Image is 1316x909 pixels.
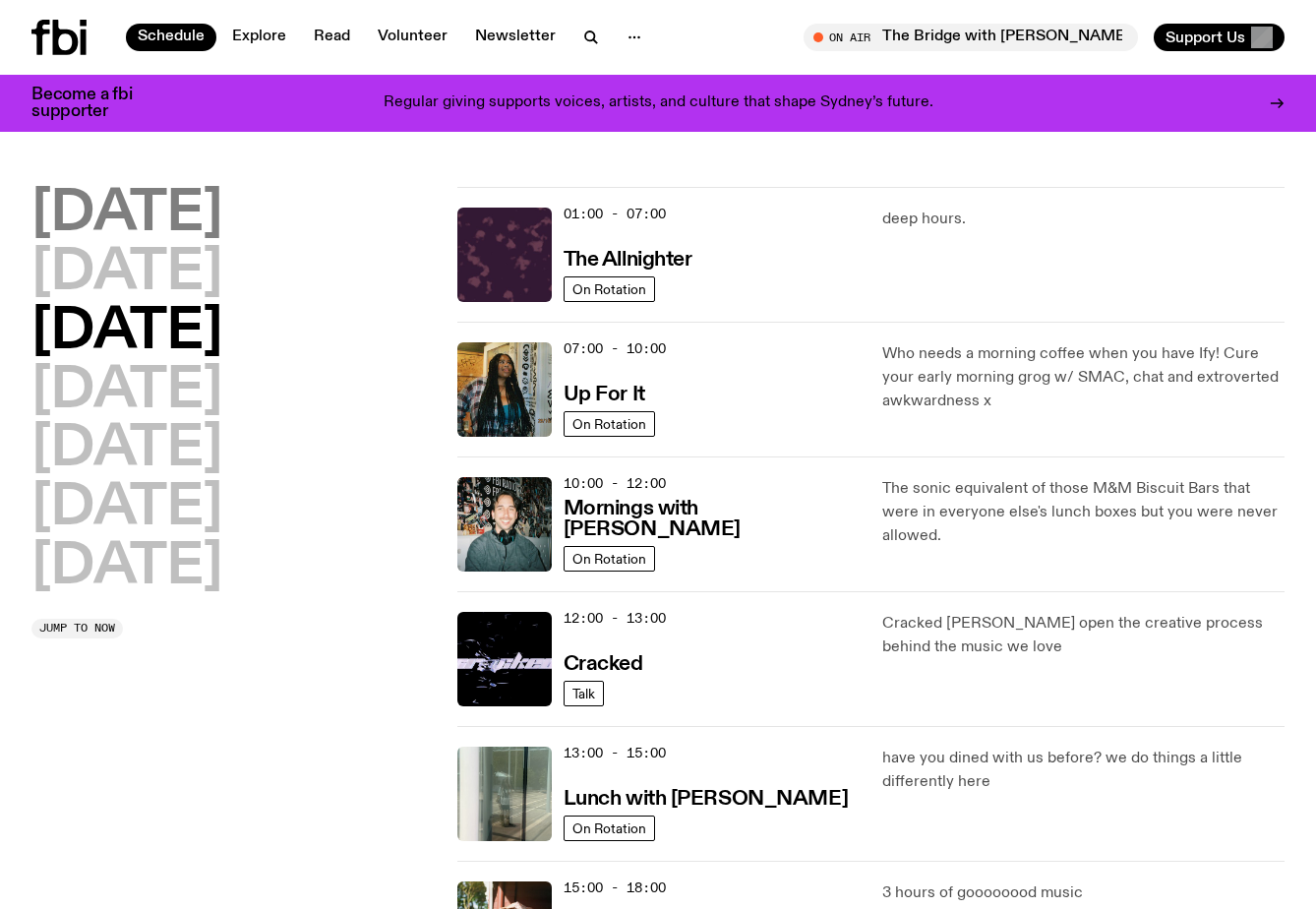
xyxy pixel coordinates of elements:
span: 13:00 - 15:00 [564,744,666,762]
a: Lunch with [PERSON_NAME] [564,785,848,810]
h3: The Allnighter [564,250,692,271]
button: Support Us [1154,24,1285,51]
span: 12:00 - 13:00 [564,609,666,628]
a: Explore [220,24,298,51]
button: [DATE] [31,540,222,595]
img: Radio presenter Ben Hansen sits in front of a wall of photos and an fbi radio sign. Film photo. B... [457,477,552,572]
a: Read [302,24,362,51]
p: deep hours. [882,208,1285,231]
button: Jump to now [31,619,123,638]
h3: Lunch with [PERSON_NAME] [564,789,848,810]
h3: Become a fbi supporter [31,87,157,120]
a: Up For It [564,381,645,405]
a: On Rotation [564,411,655,437]
a: Newsletter [463,24,568,51]
span: 01:00 - 07:00 [564,205,666,223]
p: Who needs a morning coffee when you have Ify! Cure your early morning grog w/ SMAC, chat and extr... [882,342,1285,413]
a: Cracked [564,650,643,675]
a: Talk [564,681,604,706]
p: The sonic equivalent of those M&M Biscuit Bars that were in everyone else's lunch boxes but you w... [882,477,1285,548]
button: [DATE] [31,246,222,301]
a: On Rotation [564,546,655,572]
a: Schedule [126,24,216,51]
a: The Allnighter [564,246,692,271]
img: Logo for Podcast Cracked. Black background, with white writing, with glass smashing graphics [457,612,552,706]
a: Mornings with [PERSON_NAME] [564,495,860,540]
span: On Rotation [572,416,646,431]
p: Cracked [PERSON_NAME] open the creative process behind the music we love [882,612,1285,659]
a: On Rotation [564,276,655,302]
button: On AirThe Bridge with [PERSON_NAME] [804,24,1138,51]
button: [DATE] [31,481,222,536]
button: [DATE] [31,305,222,360]
span: On Rotation [572,551,646,566]
p: 3 hours of goooooood music [882,881,1285,905]
span: 07:00 - 10:00 [564,339,666,358]
span: Jump to now [39,623,115,634]
p: Regular giving supports voices, artists, and culture that shape Sydney’s future. [384,94,933,112]
span: 15:00 - 18:00 [564,879,666,897]
p: have you dined with us before? we do things a little differently here [882,747,1285,794]
a: Volunteer [366,24,459,51]
h3: Mornings with [PERSON_NAME] [564,499,860,540]
button: [DATE] [31,187,222,242]
a: On Rotation [564,816,655,841]
span: On Rotation [572,281,646,296]
span: 10:00 - 12:00 [564,474,666,493]
button: [DATE] [31,422,222,477]
h3: Cracked [564,654,643,675]
span: Talk [572,686,595,700]
button: [DATE] [31,364,222,419]
span: On Rotation [572,820,646,835]
h3: Up For It [564,385,645,405]
img: Ify - a Brown Skin girl with black braided twists, looking up to the side with her tongue stickin... [457,342,552,437]
span: Support Us [1166,29,1245,46]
